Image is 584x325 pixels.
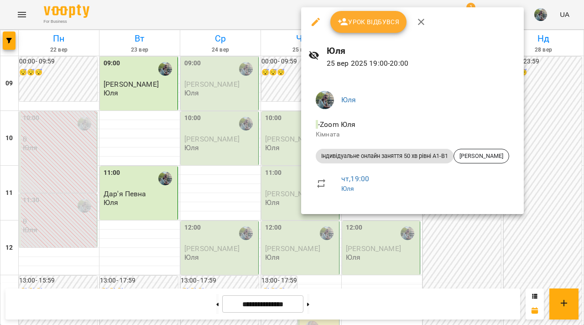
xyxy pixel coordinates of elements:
a: чт , 19:00 [341,174,369,183]
h6: Юля [327,44,516,58]
span: Урок відбувся [338,16,400,27]
p: Кімната [316,130,509,139]
a: Юля [341,95,356,104]
span: Індивідуальне онлайн заняття 50 хв рівні А1-В1 [316,152,454,160]
span: [PERSON_NAME] [454,152,509,160]
span: - Zoom Юля [316,120,358,129]
img: c71655888622cca4d40d307121b662d7.jpeg [316,91,334,109]
button: Урок відбувся [330,11,407,33]
div: [PERSON_NAME] [454,149,509,163]
a: Юля [341,185,354,192]
p: 25 вер 2025 19:00 - 20:00 [327,58,516,69]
